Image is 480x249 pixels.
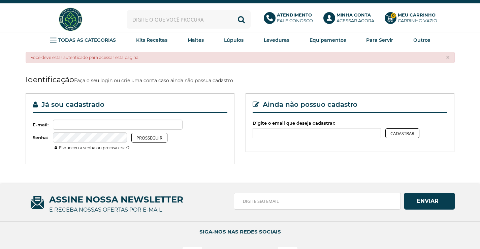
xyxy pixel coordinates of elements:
strong: Maltes [188,37,204,43]
strong: Outros [413,37,430,43]
h1: Identificação [26,73,455,87]
button: × [446,54,450,61]
a: TODAS AS CATEGORIAS [50,35,116,45]
label: Digite o email que deseja cadastrar: [253,120,448,126]
div: Você deve estar autenticado para acessar esta página. [26,52,455,63]
a: Lúpulos [224,35,244,45]
p: Fale conosco [277,12,313,24]
a: Equipamentos [310,35,346,45]
a: Maltes [188,35,204,45]
a: Esqueceu a senha ou precisa criar? [55,145,130,150]
button: Cadastrar [385,128,419,138]
button: Buscar [232,10,251,29]
label: E-mail: [33,120,50,128]
p: e receba nossas ofertas por e-mail [49,205,162,215]
strong: Para Servir [366,37,393,43]
a: AtendimentoFale conosco [264,12,317,27]
a: Minha ContaAcessar agora [323,12,378,27]
legend: Já sou cadastrado [33,100,228,113]
small: Faça o seu login ou crie uma conta caso ainda não possua cadastro [74,77,233,84]
b: Meu Carrinho [398,12,436,18]
strong: Lúpulos [224,37,244,43]
input: Digite seu email [234,193,401,210]
button: Prosseguir [131,133,167,143]
legend: Ainda não possuo cadastro [253,100,448,113]
a: Outros [413,35,430,45]
strong: Leveduras [264,37,289,43]
label: Senha: [33,132,50,141]
button: Assinar [404,193,455,210]
strong: Kits Receitas [136,37,167,43]
a: Leveduras [264,35,289,45]
a: Para Servir [366,35,393,45]
b: Atendimento [277,12,312,18]
img: Hopfen Haus BrewShop [58,7,83,32]
div: Carrinho Vazio [398,18,437,24]
a: Kits Receitas [136,35,167,45]
strong: 0 [390,13,396,19]
strong: TODAS AS CATEGORIAS [58,37,116,43]
b: Minha Conta [337,12,371,18]
input: Digite o que você procura [127,10,251,29]
strong: Equipamentos [310,37,346,43]
p: Acessar agora [337,12,374,24]
span: ASSINE NOSSA NEWSLETTER [26,189,455,210]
